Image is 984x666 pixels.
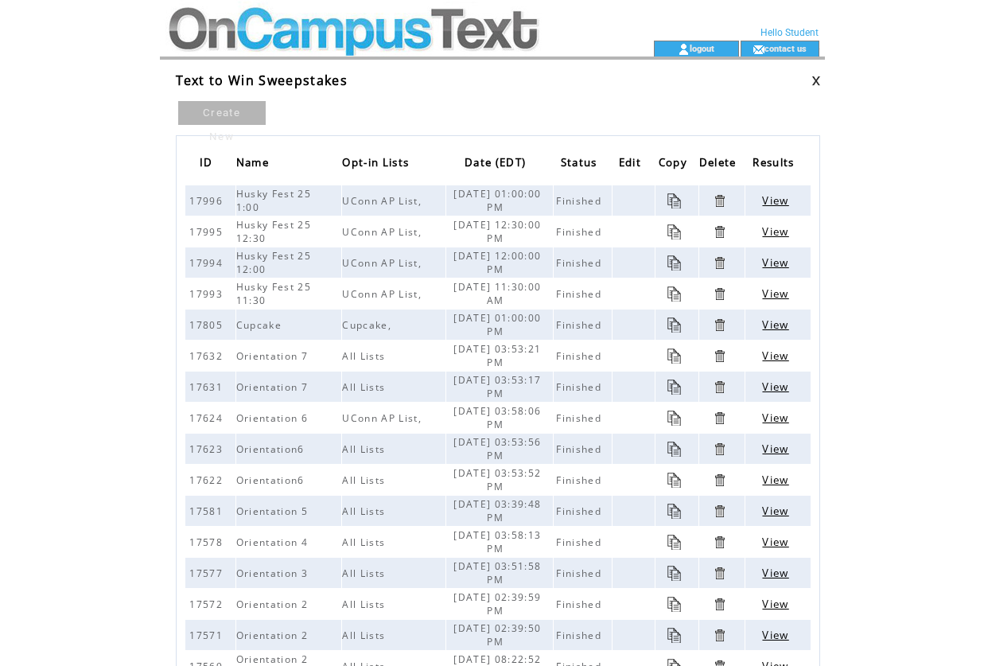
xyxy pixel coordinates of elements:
[189,598,227,611] span: 17572
[556,318,605,332] span: Finished
[236,349,312,363] span: Orientation 7
[342,151,413,177] span: Opt-in Lists
[667,411,683,426] a: Click to copy
[556,504,605,518] span: Finished
[556,380,605,394] span: Finished
[189,536,227,549] span: 17578
[760,258,790,269] a: View
[342,629,389,642] span: All Lists
[712,349,727,364] a: Click to delete
[712,286,727,302] a: Click to delete
[556,536,605,549] span: Finished
[189,287,227,301] span: 17993
[678,43,690,56] img: account_icon.gif
[453,187,541,214] span: [DATE] 01:00:00 PM
[342,225,426,239] span: UConn AP List,
[236,598,312,611] span: Orientation 2
[659,151,691,177] span: Copy
[189,349,227,363] span: 17632
[236,473,309,487] span: Orientation6
[667,224,683,240] a: Click to copy
[453,497,541,524] span: [DATE] 03:39:48 PM
[667,380,683,395] a: Click to copy
[760,599,790,610] a: View
[236,567,312,580] span: Orientation 3
[762,349,788,363] span: Click to view results
[189,194,227,208] span: 17996
[556,411,605,425] span: Finished
[189,411,227,425] span: 17624
[762,255,788,270] span: Click to view results
[712,317,727,333] a: Click to delete
[712,380,727,395] a: Click to delete
[667,349,683,364] a: Click to copy
[762,317,788,332] span: Click to view results
[189,473,227,487] span: 17622
[760,413,790,424] a: View
[762,535,788,549] span: Click to view results
[342,287,426,301] span: UConn AP List,
[760,568,790,579] a: View
[760,537,790,548] a: View
[176,72,348,89] span: Text to Win Sweepstakes
[753,151,798,177] span: Results
[556,442,605,456] span: Finished
[342,536,389,549] span: All Lists
[760,444,790,455] a: View
[342,473,389,487] span: All Lists
[667,193,683,208] a: Click to copy
[236,536,312,549] span: Orientation 4
[762,473,788,487] span: Click to view results
[760,196,790,207] a: View
[667,597,683,612] a: Click to copy
[556,287,605,301] span: Finished
[236,411,312,425] span: Orientation 6
[453,280,541,307] span: [DATE] 11:30:00 AM
[556,349,605,363] span: Finished
[762,224,788,239] span: Click to view results
[178,101,266,125] a: Create New
[453,249,541,276] span: [DATE] 12:00:00 PM
[760,630,790,641] a: View
[453,621,541,648] span: [DATE] 02:39:50 PM
[189,256,227,270] span: 17994
[453,218,541,245] span: [DATE] 12:30:00 PM
[762,193,788,208] span: Click to view results
[342,442,389,456] span: All Lists
[712,255,727,271] a: Click to delete
[762,411,788,425] span: Click to view results
[465,151,530,177] span: Date (EDT)
[699,151,741,177] span: Delete
[712,442,727,457] a: Click to delete
[453,342,541,369] span: [DATE] 03:53:21 PM
[760,320,790,331] a: View
[556,194,605,208] span: Finished
[762,286,788,301] span: Click to view results
[667,442,683,457] a: Click to copy
[189,380,227,394] span: 17631
[556,256,605,270] span: Finished
[712,411,727,426] a: Click to delete
[712,566,727,581] a: Click to delete
[760,351,790,362] a: View
[760,27,819,38] span: Hello Student
[189,442,227,456] span: 17623
[753,43,764,56] img: contact_us_icon.gif
[342,567,389,580] span: All Lists
[667,628,683,643] a: Click to copy
[712,535,727,550] a: Click to delete
[760,506,790,517] a: View
[760,289,790,300] a: View
[453,559,541,586] span: [DATE] 03:51:58 PM
[556,629,605,642] span: Finished
[342,256,426,270] span: UConn AP List,
[556,225,605,239] span: Finished
[667,286,683,302] a: Click to copy
[712,224,727,240] a: Click to delete
[236,380,312,394] span: Orientation 7
[236,187,311,214] span: Husky Fest 25 1:00
[762,442,788,456] span: Click to view results
[762,628,788,642] span: Click to view results
[189,567,227,580] span: 17577
[342,504,389,518] span: All Lists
